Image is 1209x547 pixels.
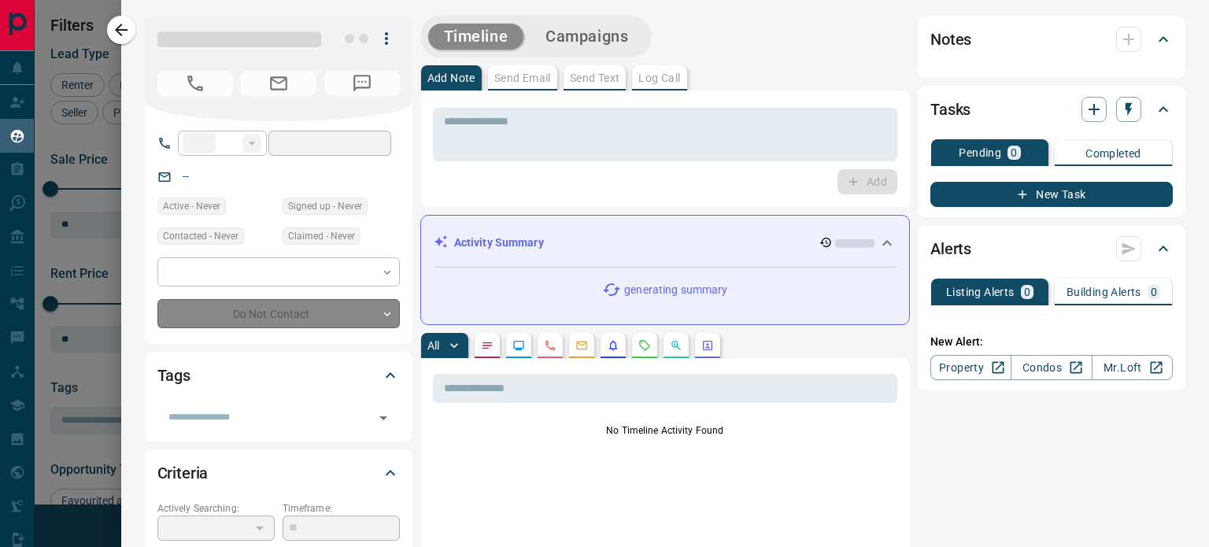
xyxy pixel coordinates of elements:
div: Notes [930,20,1173,58]
p: Actively Searching: [157,501,275,516]
p: Add Note [427,72,475,83]
div: Activity Summary [434,228,897,257]
p: 0 [1024,286,1030,298]
p: New Alert: [930,334,1173,350]
p: Listing Alerts [946,286,1015,298]
span: No Email [241,71,316,96]
button: New Task [930,182,1173,207]
div: Do Not Contact [157,299,400,328]
h2: Tasks [930,97,971,122]
button: Campaigns [530,24,644,50]
h2: Alerts [930,236,971,261]
span: No Number [157,71,233,96]
p: No Timeline Activity Found [433,423,897,438]
h2: Tags [157,363,190,388]
p: All [427,340,440,351]
p: Completed [1085,148,1141,159]
p: generating summary [624,282,727,298]
p: 0 [1011,147,1017,158]
a: -- [183,170,189,183]
a: Mr.Loft [1092,355,1173,380]
span: Active - Never [163,198,220,214]
div: Tasks [930,91,1173,128]
h2: Criteria [157,460,209,486]
p: Pending [959,147,1001,158]
svg: Requests [638,339,651,352]
p: Building Alerts [1067,286,1141,298]
a: Condos [1011,355,1092,380]
svg: Opportunities [670,339,682,352]
div: Tags [157,357,400,394]
span: No Number [324,71,400,96]
svg: Notes [481,339,494,352]
a: Property [930,355,1011,380]
h2: Notes [930,27,971,52]
svg: Lead Browsing Activity [512,339,525,352]
span: Contacted - Never [163,228,238,244]
p: Timeframe: [283,501,400,516]
svg: Agent Actions [701,339,714,352]
p: Activity Summary [454,235,544,251]
p: 0 [1151,286,1157,298]
button: Open [372,407,394,429]
button: Timeline [428,24,524,50]
div: Criteria [157,454,400,492]
div: Alerts [930,230,1173,268]
svg: Calls [544,339,556,352]
svg: Listing Alerts [607,339,619,352]
span: Signed up - Never [288,198,362,214]
svg: Emails [575,339,588,352]
span: Claimed - Never [288,228,355,244]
